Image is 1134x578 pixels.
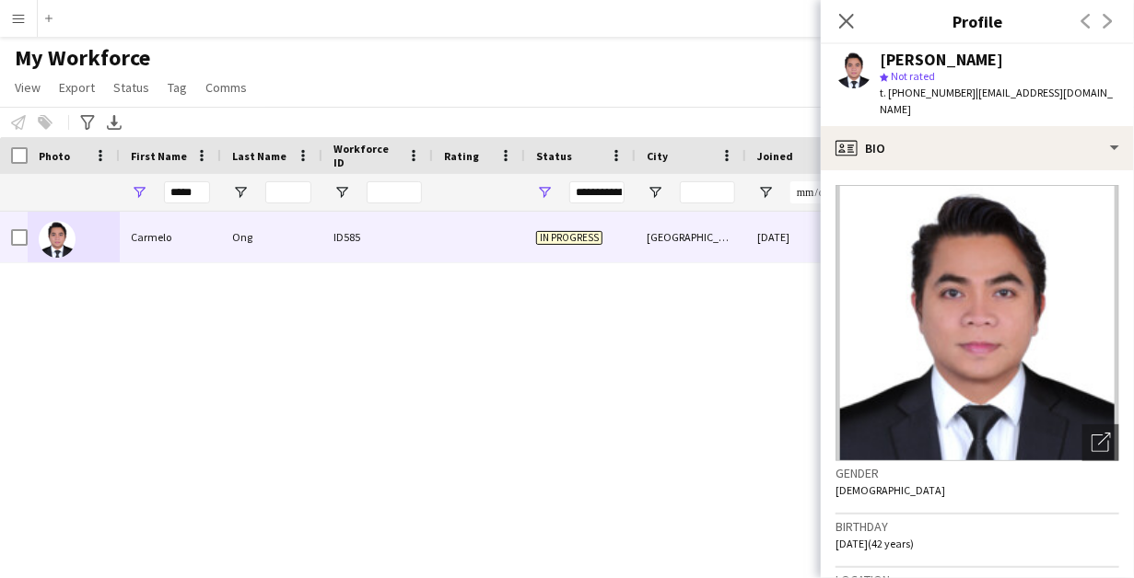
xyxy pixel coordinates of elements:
[131,149,187,163] span: First Name
[790,181,846,203] input: Joined Filter Input
[7,75,48,99] a: View
[536,231,602,245] span: In progress
[15,44,150,72] span: My Workforce
[333,142,400,169] span: Workforce ID
[536,149,572,163] span: Status
[59,79,95,96] span: Export
[757,184,774,201] button: Open Filter Menu
[536,184,553,201] button: Open Filter Menu
[131,184,147,201] button: Open Filter Menu
[221,212,322,262] div: Ong
[636,212,746,262] div: [GEOGRAPHIC_DATA]
[746,212,857,262] div: [DATE]
[106,75,157,99] a: Status
[205,79,247,96] span: Comms
[836,518,1119,535] h3: Birthday
[821,126,1134,170] div: Bio
[265,181,311,203] input: Last Name Filter Input
[232,184,249,201] button: Open Filter Menu
[891,69,935,83] span: Not rated
[836,465,1119,481] h3: Gender
[1082,424,1119,461] div: Open photos pop-in
[120,212,221,262] div: Carmelo
[113,79,149,96] span: Status
[39,221,76,258] img: Carmelo Ong
[821,9,1134,33] h3: Profile
[333,184,350,201] button: Open Filter Menu
[168,79,187,96] span: Tag
[39,149,70,163] span: Photo
[444,149,479,163] span: Rating
[880,52,1003,68] div: [PERSON_NAME]
[160,75,194,99] a: Tag
[836,483,945,497] span: [DEMOGRAPHIC_DATA]
[232,149,286,163] span: Last Name
[76,111,99,133] app-action-btn: Advanced filters
[836,185,1119,461] img: Crew avatar or photo
[880,86,976,99] span: t. [PHONE_NUMBER]
[680,181,735,203] input: City Filter Input
[757,149,793,163] span: Joined
[164,181,210,203] input: First Name Filter Input
[52,75,102,99] a: Export
[647,184,663,201] button: Open Filter Menu
[647,149,668,163] span: City
[367,181,422,203] input: Workforce ID Filter Input
[322,212,433,262] div: ID585
[836,537,914,550] span: [DATE] (42 years)
[15,79,41,96] span: View
[103,111,125,133] app-action-btn: Export XLSX
[198,75,254,99] a: Comms
[880,86,1113,116] span: | [EMAIL_ADDRESS][DOMAIN_NAME]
